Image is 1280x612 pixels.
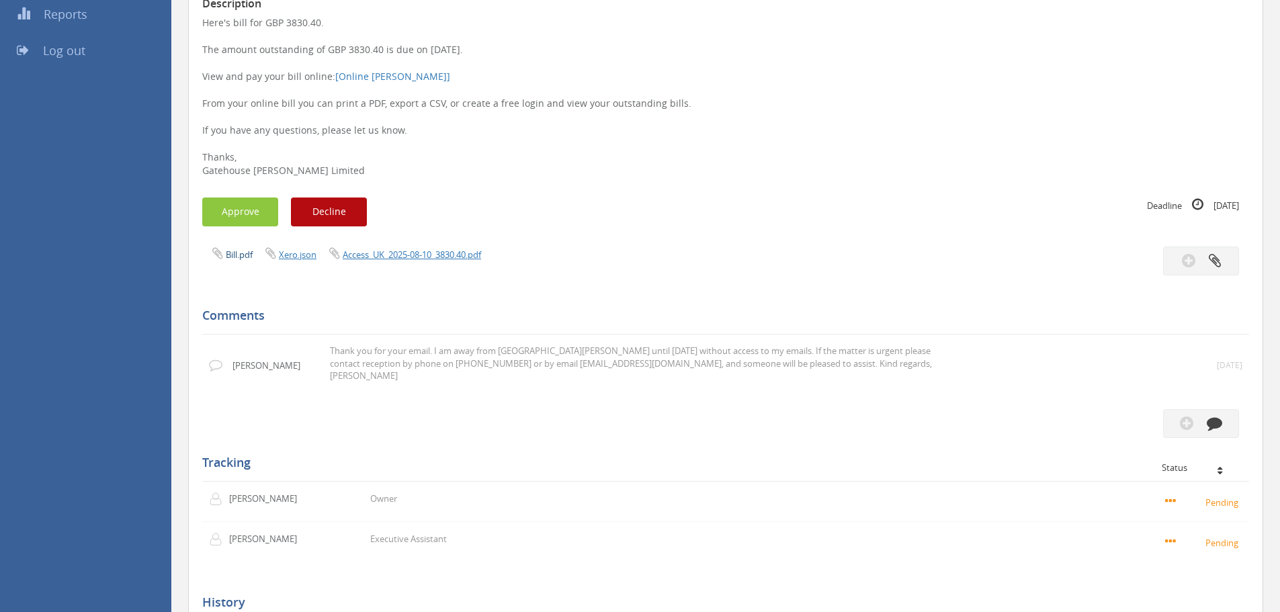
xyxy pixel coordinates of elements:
[335,70,450,83] a: [Online [PERSON_NAME]]
[202,198,278,226] button: Approve
[209,492,229,506] img: user-icon.png
[202,16,1249,177] p: Here's bill for GBP 3830.40. The amount outstanding of GBP 3830.40 is due on [DATE]. View and pay...
[370,533,447,545] p: Executive Assistant
[229,533,306,545] p: [PERSON_NAME]
[226,249,253,261] a: Bill.pdf
[343,249,481,261] a: Access_UK_2025-08-10_3830.40.pdf
[202,596,1239,609] h5: History
[232,359,309,372] p: [PERSON_NAME]
[209,533,229,546] img: user-icon.png
[1165,535,1242,550] small: Pending
[1217,359,1242,371] small: [DATE]
[370,492,397,505] p: Owner
[202,456,1239,470] h5: Tracking
[279,249,316,261] a: Xero.json
[229,492,306,505] p: [PERSON_NAME]
[44,6,87,22] span: Reports
[330,345,935,382] p: Thank you for your email. I am away from Gatehouse Chambers until Tuesday 9th September without a...
[1147,198,1239,212] small: Deadline [DATE]
[43,42,85,58] span: Log out
[1165,494,1242,509] small: Pending
[291,198,367,226] button: Decline
[202,309,1239,322] h5: Comments
[1162,463,1239,472] div: Status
